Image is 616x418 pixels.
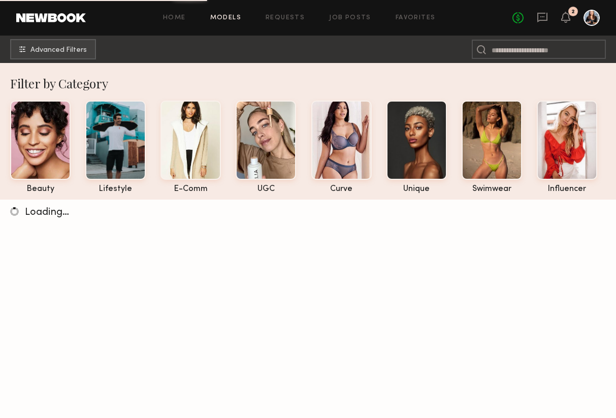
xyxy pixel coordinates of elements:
span: Advanced Filters [30,47,87,54]
a: Models [210,15,241,21]
div: beauty [10,185,71,194]
div: UGC [236,185,296,194]
a: Favorites [396,15,436,21]
div: curve [311,185,372,194]
div: Filter by Category [10,75,616,91]
div: influencer [537,185,597,194]
div: e-comm [160,185,221,194]
div: swimwear [462,185,522,194]
div: unique [386,185,447,194]
div: lifestyle [85,185,146,194]
div: 2 [571,9,575,15]
a: Home [163,15,186,21]
button: Advanced Filters [10,39,96,59]
a: Job Posts [329,15,371,21]
span: Loading… [25,208,69,217]
a: Requests [266,15,305,21]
